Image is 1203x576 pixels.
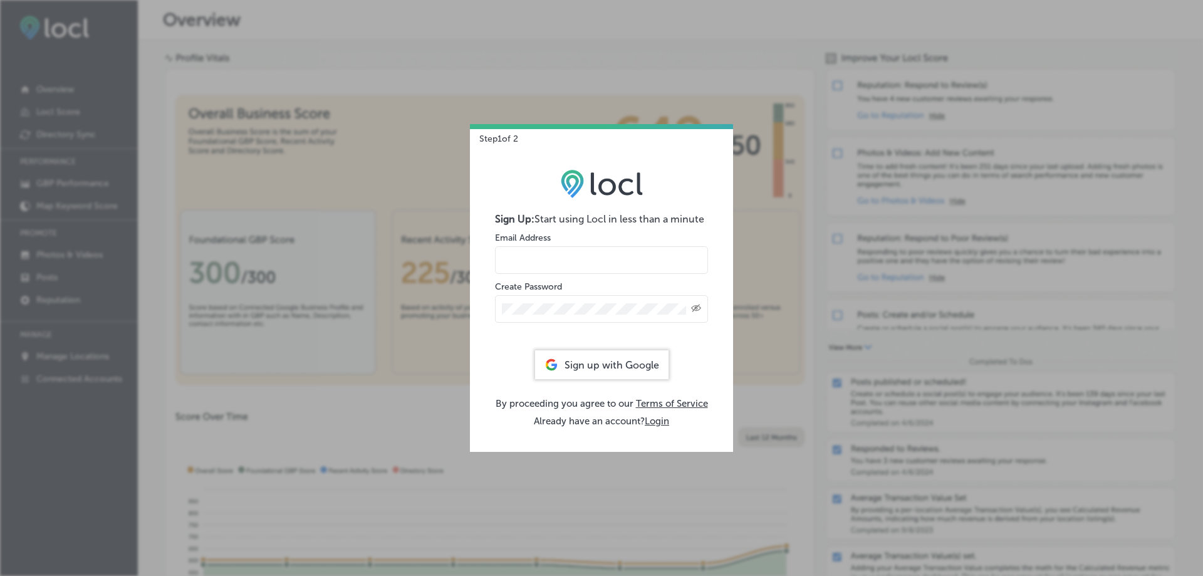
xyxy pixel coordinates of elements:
strong: Sign Up: [495,213,534,225]
label: Email Address [495,233,551,243]
label: Create Password [495,281,562,292]
span: Start using Locl in less than a minute [534,213,704,225]
div: Sign up with Google [535,350,669,379]
a: Terms of Service [636,398,708,409]
p: By proceeding you agree to our [495,398,708,409]
p: Already have an account? [495,416,708,427]
p: Step 1 of 2 [470,124,518,144]
img: LOCL logo [561,169,643,198]
span: Toggle password visibility [691,303,701,315]
button: Login [645,416,669,427]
